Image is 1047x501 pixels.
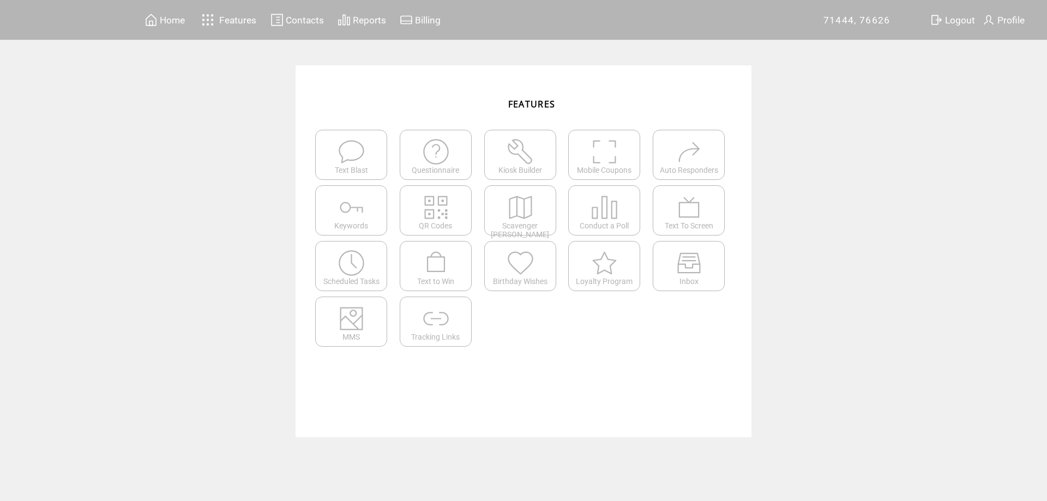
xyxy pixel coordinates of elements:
[576,277,633,286] span: Loyalty Program
[400,130,479,180] a: Questionnaire
[506,249,535,277] img: birthday-wishes.svg
[415,15,441,26] span: Billing
[412,166,459,174] span: Questionnaire
[422,249,450,277] img: text-to-win.svg
[928,11,980,28] a: Logout
[506,137,535,166] img: tool%201.svg
[422,137,450,166] img: questionnaire.svg
[160,15,185,26] span: Home
[568,130,647,180] a: Mobile Coupons
[498,166,542,174] span: Kiosk Builder
[315,130,394,180] a: Text Blast
[675,137,703,166] img: auto-responders.svg
[315,241,394,291] a: Scheduled Tasks
[568,241,647,291] a: Loyalty Program
[590,193,619,222] img: poll.svg
[422,304,450,333] img: links.svg
[335,166,368,174] span: Text Blast
[675,193,703,222] img: text-to-screen.svg
[400,297,479,347] a: Tracking Links
[400,241,479,291] a: Text to Win
[342,333,360,341] span: MMS
[417,277,454,286] span: Text to Win
[660,166,718,174] span: Auto Responders
[577,166,631,174] span: Mobile Coupons
[982,13,995,27] img: profile.svg
[484,130,563,180] a: Kiosk Builder
[484,241,563,291] a: Birthday Wishes
[400,185,479,236] a: QR Codes
[484,185,563,236] a: Scavenger [PERSON_NAME]
[143,11,186,28] a: Home
[411,333,460,341] span: Tracking Links
[400,13,413,27] img: creidtcard.svg
[334,221,368,230] span: Keywords
[337,193,366,222] img: keywords.svg
[315,185,394,236] a: Keywords
[930,13,943,27] img: exit.svg
[145,13,158,27] img: home.svg
[997,15,1025,26] span: Profile
[270,13,284,27] img: contacts.svg
[580,221,629,230] span: Conduct a Poll
[197,9,258,31] a: Features
[506,193,535,222] img: scavenger.svg
[323,277,380,286] span: Scheduled Tasks
[198,11,218,29] img: features.svg
[422,193,450,222] img: qr.svg
[945,15,975,26] span: Logout
[398,11,442,28] a: Billing
[653,241,732,291] a: Inbox
[337,137,366,166] img: text-blast.svg
[590,249,619,277] img: loyalty-program.svg
[980,11,1026,28] a: Profile
[269,11,326,28] a: Contacts
[337,304,366,333] img: mms.svg
[653,130,732,180] a: Auto Responders
[675,249,703,277] img: Inbox.svg
[353,15,386,26] span: Reports
[568,185,647,236] a: Conduct a Poll
[337,249,366,277] img: scheduled-tasks.svg
[653,185,732,236] a: Text To Screen
[823,15,890,26] span: 71444, 76626
[336,11,388,28] a: Reports
[338,13,351,27] img: chart.svg
[491,221,549,239] span: Scavenger [PERSON_NAME]
[286,15,324,26] span: Contacts
[493,277,547,286] span: Birthday Wishes
[508,98,556,110] span: FEATURES
[679,277,699,286] span: Inbox
[590,137,619,166] img: coupons.svg
[315,297,394,347] a: MMS
[219,15,256,26] span: Features
[419,221,452,230] span: QR Codes
[665,221,713,230] span: Text To Screen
